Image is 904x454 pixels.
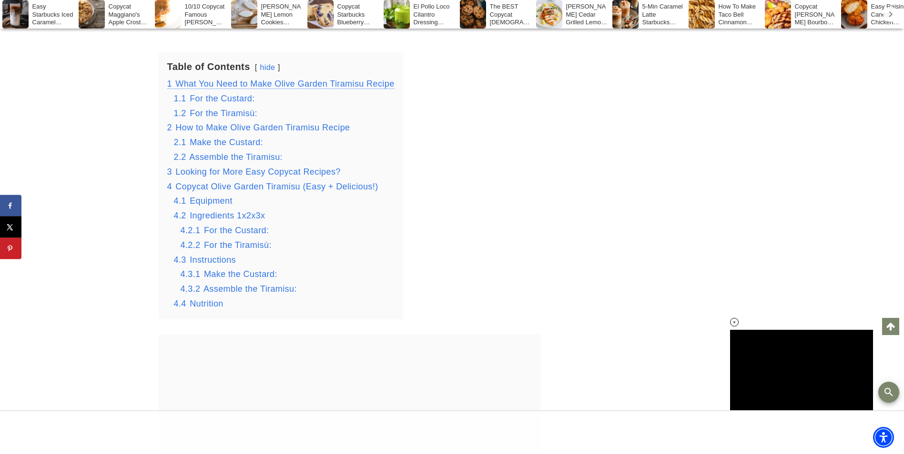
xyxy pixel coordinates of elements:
[190,138,263,147] span: Make the Custard:
[174,299,186,308] span: 4.4
[174,109,257,118] a: 1.2 For the Tiramisù:
[260,63,275,71] a: hide
[190,211,265,220] span: Ingredients 1x2x3x
[167,123,350,132] a: 2 How to Make Olive Garden Tiramisu Recipe
[190,299,223,308] span: Nutrition
[181,269,201,279] span: 4.3.1
[174,152,283,162] a: 2.2 Assemble the Tiramisu:
[174,211,265,220] a: 4.2 Ingredients 1x2x3x
[167,61,250,72] b: Table of Contents
[203,284,297,294] span: Assemble the Tiramisu:
[174,255,186,265] span: 4.3
[174,94,255,103] a: 1.1 For the Custard:
[181,240,272,250] a: 4.2.2 For the Tiramisù:
[167,182,172,191] span: 4
[174,299,223,308] a: 4.4 Nutrition
[174,152,186,162] span: 2.2
[589,48,731,333] iframe: Advertisement
[174,94,186,103] span: 1.1
[167,123,172,132] span: 2
[882,318,899,335] a: Scroll to top
[167,167,172,177] span: 3
[189,152,283,162] span: Assemble the Tiramisu:
[174,211,186,220] span: 4.2
[190,109,257,118] span: For the Tiramisù:
[204,240,272,250] span: For the Tiramisù:
[204,269,277,279] span: Make the Custard:
[181,226,269,235] a: 4.2.1 For the Custard:
[181,284,201,294] span: 4.3.2
[167,182,378,191] a: 4 Copycat Olive Garden Tiramisu (Easy + Delicious!)
[873,427,894,448] div: Accessibility Menu
[175,182,378,191] span: Copycat Olive Garden Tiramisu (Easy + Delicious!)
[181,269,277,279] a: 4.3.1 Make the Custard:
[181,284,297,294] a: 4.3.2 Assemble the Tiramisu:
[190,94,254,103] span: For the Custard:
[181,240,201,250] span: 4.2.2
[175,123,350,132] span: How to Make Olive Garden Tiramisu Recipe
[190,196,233,206] span: Equipment
[730,330,873,410] iframe: Advertisement
[174,255,236,265] a: 4.3 Instructions
[174,138,186,147] span: 2.1
[174,196,186,206] span: 4.1
[279,411,626,454] iframe: Advertisement
[204,226,269,235] span: For the Custard:
[175,167,340,177] span: Looking for More Easy Copycat Recipes?
[167,167,341,177] a: 3 Looking for More Easy Copycat Recipes?
[174,138,264,147] a: 2.1 Make the Custard:
[181,226,201,235] span: 4.2.1
[167,79,172,89] span: 1
[190,255,236,265] span: Instructions
[174,109,186,118] span: 1.2
[174,196,233,206] a: 4.1 Equipment
[167,79,395,89] a: 1 What You Need to Make Olive Garden Tiramisu Recipe
[175,79,394,89] span: What You Need to Make Olive Garden Tiramisu Recipe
